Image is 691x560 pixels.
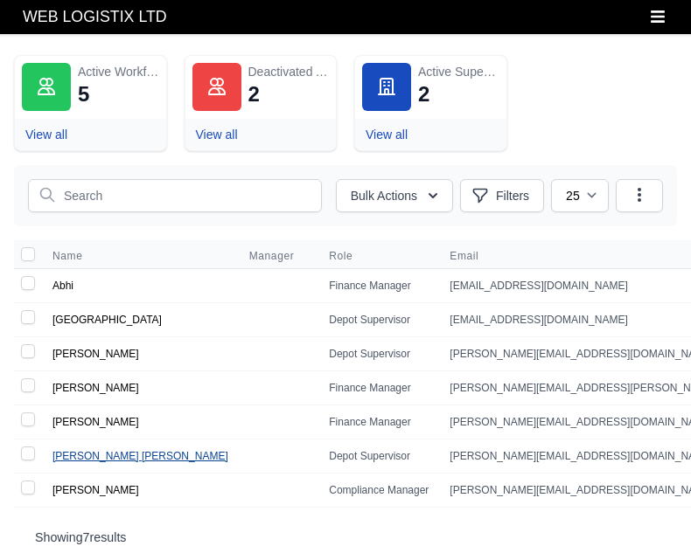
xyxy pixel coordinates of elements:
[52,314,162,326] a: [GEOGRAPHIC_DATA]
[604,476,691,560] iframe: Chat Widget
[196,128,238,142] a: View all
[248,80,260,108] div: 2
[318,439,439,473] td: Depot Supervisor
[318,473,439,507] td: Compliance Manager
[35,529,656,546] p: Showing results
[52,249,96,263] button: Name
[318,370,439,404] td: Finance Manager
[418,63,499,80] div: Active Supervisors
[318,336,439,370] td: Depot Supervisor
[336,179,453,212] button: Bulk Actions
[25,128,67,142] a: View all
[52,416,139,428] a: [PERSON_NAME]
[52,249,82,263] span: Name
[366,128,408,142] a: View all
[418,80,429,108] div: 2
[52,450,228,462] a: [PERSON_NAME] [PERSON_NAME]
[248,63,330,80] div: Deactivated Accounts
[52,348,139,360] a: [PERSON_NAME]
[52,280,73,292] a: Abhi
[329,249,352,263] span: Role
[460,179,544,212] button: Filters
[318,302,439,336] td: Depot Supervisor
[78,80,89,108] div: 5
[318,268,439,302] td: Finance Manager
[52,484,139,496] a: [PERSON_NAME]
[28,179,322,212] input: Search
[329,249,366,263] button: Role
[52,382,139,394] a: [PERSON_NAME]
[318,404,439,439] td: Finance Manager
[83,530,90,544] span: 7
[78,63,159,80] div: Active Workforce
[249,249,295,263] span: Manager
[639,4,677,29] button: Toggle navigation
[249,249,309,263] button: Manager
